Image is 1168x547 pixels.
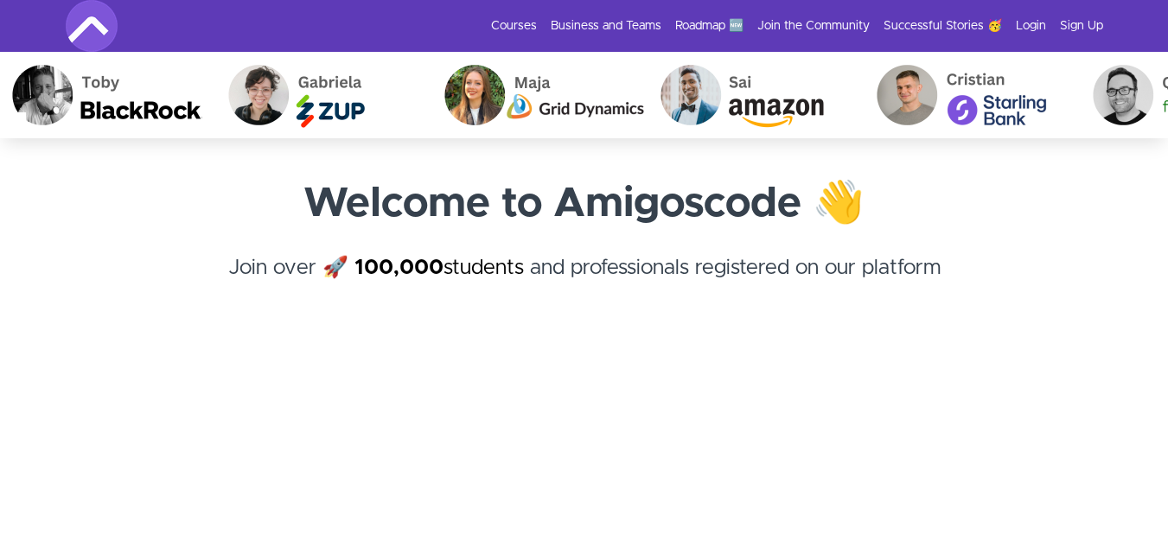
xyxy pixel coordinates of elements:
[1016,17,1046,35] a: Login
[491,17,537,35] a: Courses
[354,258,524,278] a: 100,000students
[884,17,1002,35] a: Successful Stories 🥳
[764,52,980,138] img: Cristian
[116,52,332,138] img: Gabriela
[354,258,444,278] strong: 100,000
[757,17,870,35] a: Join the Community
[551,17,661,35] a: Business and Teams
[303,183,865,225] strong: Welcome to Amigoscode 👋
[332,52,548,138] img: Maja
[1060,17,1103,35] a: Sign Up
[548,52,764,138] img: Sai
[66,252,1103,315] h4: Join over 🚀 and professionals registered on our platform
[675,17,744,35] a: Roadmap 🆕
